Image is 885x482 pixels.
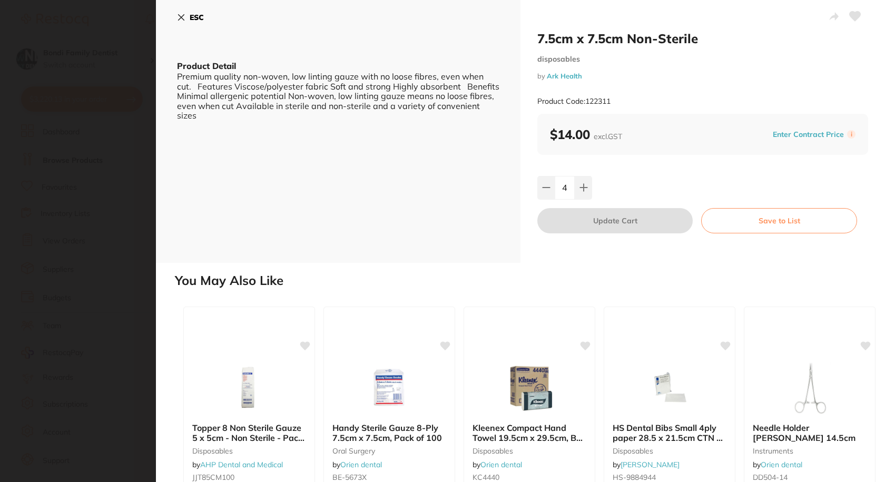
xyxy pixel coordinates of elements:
small: JJT85CM100 [192,473,306,481]
small: disposables [192,447,306,455]
h2: 7.5cm x 7.5cm Non-Sterile [537,31,868,46]
span: excl. GST [594,132,622,141]
small: oral surgery [332,447,446,455]
small: KC4440 [473,473,586,481]
b: Topper 8 Non Sterile Gauze 5 x 5cm - Non Sterile - Pack of 100 [192,423,306,442]
a: Orien dental [761,460,802,469]
img: Topper 8 Non Sterile Gauze 5 x 5cm - Non Sterile - Pack of 100 [215,362,283,415]
b: Product Detail [177,61,236,71]
button: Update Cart [537,208,693,233]
span: by [613,460,680,469]
b: Handy Sterile Gauze 8-Ply 7.5cm x 7.5cm, Pack of 100 [332,423,446,442]
span: by [473,460,522,469]
b: Needle Holder Baumgartner 14.5cm [753,423,867,442]
button: ESC [177,8,204,26]
label: i [847,130,855,139]
small: disposables [537,55,868,64]
b: $14.00 [550,126,622,142]
small: DD504-14 [753,473,867,481]
b: ESC [190,13,204,22]
a: Ark Health [547,72,582,80]
small: disposables [473,447,586,455]
img: HS Dental Bibs Small 4ply paper 28.5 x 21.5cm CTN of 800 [635,362,704,415]
h2: You May Also Like [175,273,881,288]
small: HS-9884944 [613,473,726,481]
button: Save to List [701,208,857,233]
small: BE-5673X [332,473,446,481]
small: Product Code: 122311 [537,97,611,106]
a: AHP Dental and Medical [200,460,283,469]
b: Kleenex Compact Hand Towel 19.5cm x 29.5cm, Box of 2160 [473,423,586,442]
a: [PERSON_NAME] [621,460,680,469]
small: instruments [753,447,867,455]
span: by [332,460,382,469]
a: Orien dental [340,460,382,469]
small: by [537,72,868,80]
button: Enter Contract Price [770,130,847,140]
small: disposables [613,447,726,455]
span: by [192,460,283,469]
b: HS Dental Bibs Small 4ply paper 28.5 x 21.5cm CTN of 800 [613,423,726,442]
img: Handy Sterile Gauze 8-Ply 7.5cm x 7.5cm, Pack of 100 [355,362,424,415]
img: Needle Holder Baumgartner 14.5cm [775,362,844,415]
span: by [753,460,802,469]
a: Orien dental [480,460,522,469]
img: Kleenex Compact Hand Towel 19.5cm x 29.5cm, Box of 2160 [495,362,564,415]
div: Premium quality non-woven, low linting gauze with no loose fibres, even when cut. Features Viscos... [177,72,499,120]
